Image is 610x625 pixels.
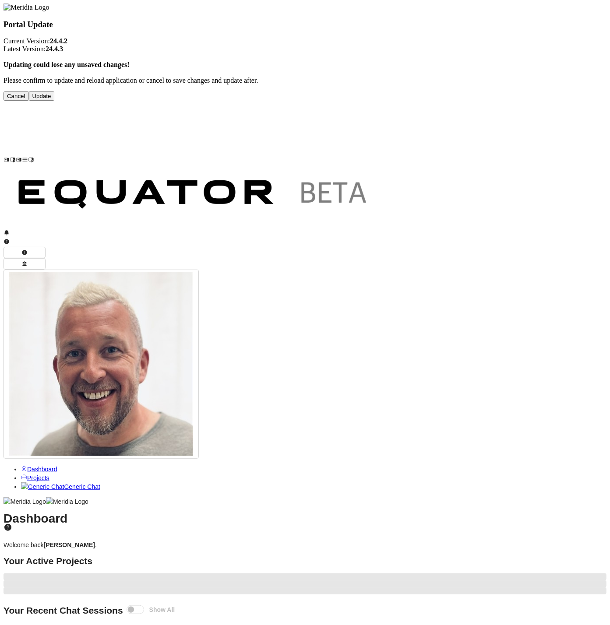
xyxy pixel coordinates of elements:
[4,4,49,11] img: Meridia Logo
[4,37,606,84] p: Current Version: Latest Version: Please confirm to update and reload application or cancel to sav...
[4,61,130,68] strong: Updating could lose any unsaved changes!
[50,37,67,45] strong: 24.4.2
[4,514,606,532] h1: Dashboard
[4,20,606,29] h3: Portal Update
[9,272,193,456] img: Profile Icon
[21,474,49,481] a: Projects
[4,165,384,227] img: Customer Logo
[29,91,55,101] button: Update
[148,602,179,618] label: Show All
[44,541,95,548] strong: [PERSON_NAME]
[27,474,49,481] span: Projects
[4,602,606,618] h2: Your Recent Chat Sessions
[4,541,606,549] p: Welcome back .
[4,91,29,101] button: Cancel
[4,557,606,565] h2: Your Active Projects
[64,483,100,490] span: Generic Chat
[34,101,415,163] img: Customer Logo
[27,466,57,473] span: Dashboard
[21,482,64,491] img: Generic Chat
[46,45,63,53] strong: 24.4.3
[4,497,46,506] img: Meridia Logo
[21,466,57,473] a: Dashboard
[21,483,100,490] a: Generic ChatGeneric Chat
[46,497,88,506] img: Meridia Logo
